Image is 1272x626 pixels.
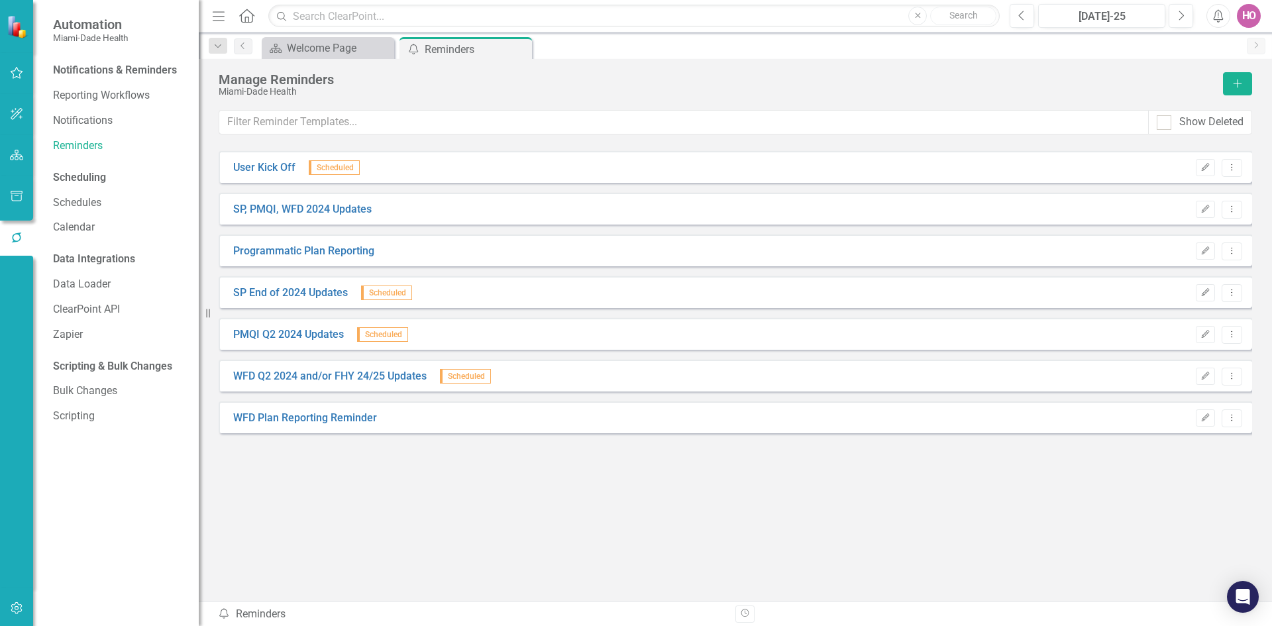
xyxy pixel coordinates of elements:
a: PMQI Q2 2024 Updates [233,327,344,342]
div: Data Integrations [53,252,135,267]
div: Miami-Dade Health [219,87,1216,97]
div: Reminders [425,41,529,58]
span: Scheduled [440,369,491,384]
a: Calendar [53,220,185,235]
div: Reminders [217,607,725,622]
a: SP, PMQI, WFD 2024 Updates [233,202,372,217]
span: Search [949,10,978,21]
input: Filter Reminder Templates... [219,110,1149,134]
span: Automation [53,17,128,32]
div: Welcome Page [287,40,391,56]
div: Scheduling [53,170,106,185]
img: ClearPoint Strategy [7,15,30,38]
button: Search [930,7,996,25]
a: WFD Q2 2024 and/or FHY 24/25 Updates [233,369,427,384]
div: Scripting & Bulk Changes [53,359,172,374]
div: Open Intercom Messenger [1227,581,1259,613]
a: Scripting [53,409,185,424]
a: Programmatic Plan Reporting [233,244,374,259]
small: Miami-Dade Health [53,32,128,43]
input: Search ClearPoint... [268,5,1000,28]
a: ClearPoint API [53,302,185,317]
a: User Kick Off [233,160,295,176]
a: Schedules [53,195,185,211]
div: Show Deleted [1179,115,1244,130]
div: [DATE]-25 [1043,9,1161,25]
div: Notifications & Reminders [53,63,177,78]
a: Zapier [53,327,185,342]
a: Welcome Page [265,40,391,56]
a: SP End of 2024 Updates [233,286,348,301]
button: HO [1237,4,1261,28]
a: Reporting Workflows [53,88,185,103]
span: Scheduled [309,160,360,175]
div: Manage Reminders [219,72,1216,87]
a: Notifications [53,113,185,129]
a: Reminders [53,138,185,154]
span: Scheduled [357,327,408,342]
a: Data Loader [53,277,185,292]
a: Bulk Changes [53,384,185,399]
button: [DATE]-25 [1038,4,1165,28]
span: Scheduled [361,286,412,300]
a: WFD Plan Reporting Reminder [233,411,377,426]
